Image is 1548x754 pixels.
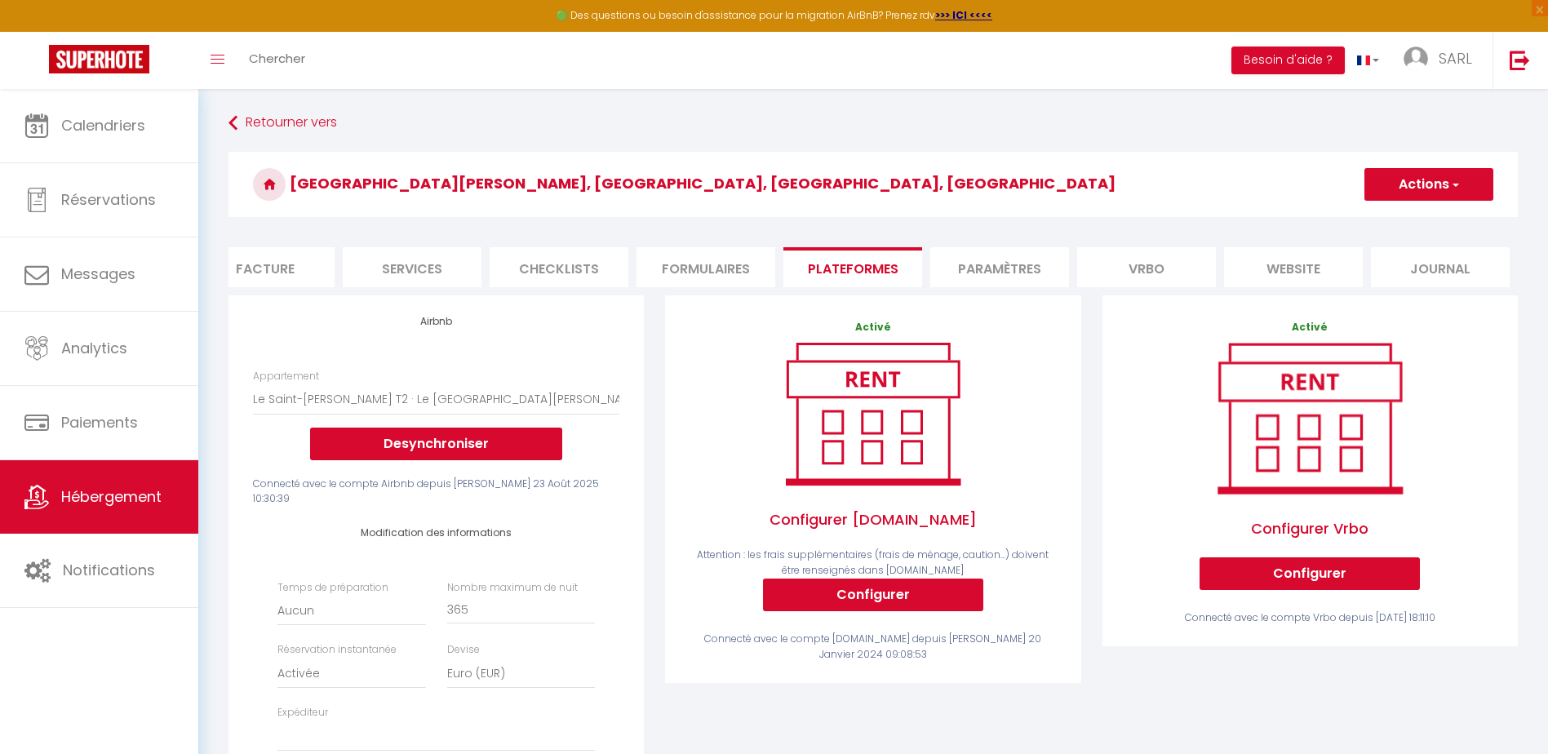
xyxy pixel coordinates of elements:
li: website [1224,247,1363,287]
span: Paiements [61,412,138,432]
li: Vrbo [1077,247,1216,287]
button: Besoin d'aide ? [1231,47,1345,74]
li: Journal [1371,247,1510,287]
h3: [GEOGRAPHIC_DATA][PERSON_NAME], [GEOGRAPHIC_DATA], [GEOGRAPHIC_DATA], [GEOGRAPHIC_DATA] [228,152,1518,217]
li: Facture [196,247,335,287]
div: Connecté avec le compte Airbnb depuis [PERSON_NAME] 23 Août 2025 10:30:39 [253,477,619,508]
button: Actions [1364,168,1493,201]
li: Plateformes [783,247,922,287]
label: Appartement [253,369,319,384]
li: Services [343,247,481,287]
label: Nombre maximum de nuit [447,580,578,596]
span: Chercher [249,50,305,67]
span: Analytics [61,338,127,358]
span: Attention : les frais supplémentaires (frais de ménage, caution...) doivent être renseignés dans ... [697,548,1049,577]
button: Configurer [763,579,983,611]
span: Configurer [DOMAIN_NAME] [690,492,1056,548]
span: SARL [1439,48,1472,69]
img: rent.png [769,335,977,492]
span: Configurer Vrbo [1200,501,1420,557]
span: Messages [61,264,135,284]
button: Desynchroniser [310,428,562,460]
label: Devise [447,642,480,658]
span: Notifications [63,560,155,580]
img: rent.png [1200,335,1420,501]
div: Connecté avec le compte [DOMAIN_NAME] depuis [PERSON_NAME] 20 Janvier 2024 09:08:53 [690,632,1056,663]
img: ... [1404,47,1428,71]
a: ... SARL [1391,32,1493,89]
li: Checklists [490,247,628,287]
span: Réservations [61,189,156,210]
label: Réservation instantanée [277,642,397,658]
a: >>> ICI <<<< [935,8,992,22]
div: Connecté avec le compte Vrbo depuis [DATE] 18:11:10 [1127,610,1493,626]
li: Formulaires [636,247,775,287]
p: Activé [1127,320,1493,335]
label: Expéditeur [277,705,328,721]
h4: Modification des informations [277,527,595,539]
a: Chercher [237,32,317,89]
h4: Airbnb [253,316,619,327]
label: Temps de préparation [277,580,388,596]
li: Paramètres [930,247,1069,287]
button: Configurer [1200,557,1420,590]
a: Retourner vers [228,109,1518,138]
img: Super Booking [49,45,149,73]
span: Calendriers [61,115,145,135]
span: Hébergement [61,486,162,507]
img: logout [1510,50,1530,70]
p: Activé [690,320,1056,335]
